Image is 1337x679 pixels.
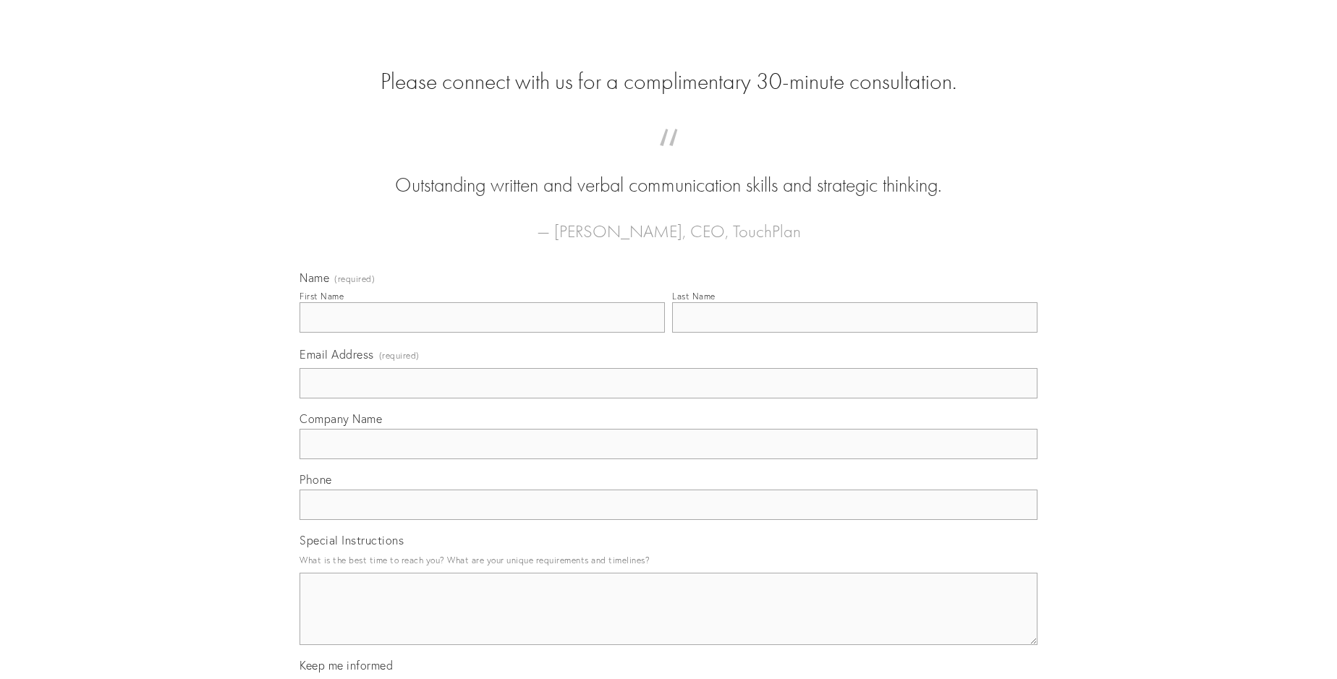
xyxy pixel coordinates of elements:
p: What is the best time to reach you? What are your unique requirements and timelines? [300,550,1037,570]
span: (required) [334,275,375,283]
span: Company Name [300,411,382,426]
h2: Please connect with us for a complimentary 30-minute consultation. [300,68,1037,95]
span: Special Instructions [300,533,404,547]
div: First Name [300,291,344,302]
figcaption: — [PERSON_NAME], CEO, TouchPlan [323,200,1014,246]
div: Last Name [672,291,716,302]
span: Email Address [300,347,374,362]
span: Keep me informed [300,658,393,672]
span: Phone [300,472,332,487]
span: “ [323,143,1014,171]
span: (required) [379,346,420,365]
blockquote: Outstanding written and verbal communication skills and strategic thinking. [323,143,1014,200]
span: Name [300,270,329,285]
